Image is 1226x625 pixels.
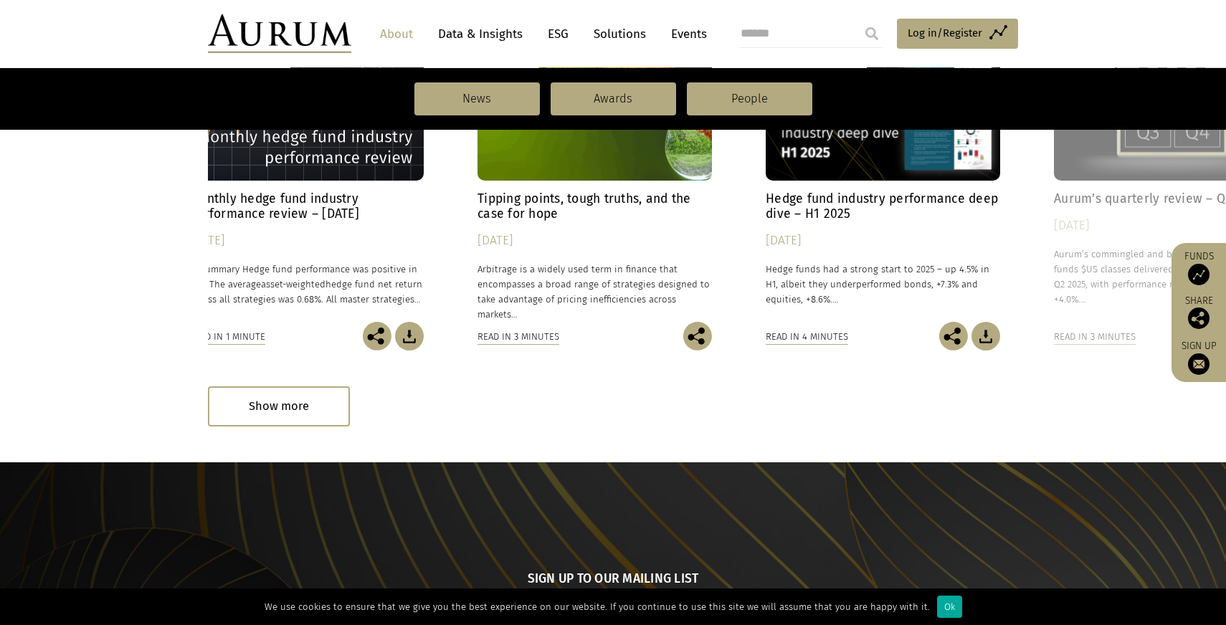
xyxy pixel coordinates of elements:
[189,34,424,322] a: Hedge Fund Data Monthly hedge fund industry performance review – [DATE] [DATE] In summary Hedge f...
[683,322,712,350] img: Share this post
[528,570,699,590] h5: Sign up to our mailing list
[897,19,1018,49] a: Log in/Register
[1188,307,1210,329] img: Share this post
[189,231,424,251] div: [DATE]
[971,322,1000,350] img: Download Article
[937,596,962,618] div: Ok
[766,262,1000,307] p: Hedge funds had a strong start to 2025 – up 4.5% in H1, albeit they underperformed bonds, +7.3% a...
[1188,353,1210,375] img: Sign up to our newsletter
[414,82,540,115] a: News
[1179,296,1219,329] div: Share
[189,262,424,307] p: In summary Hedge fund performance was positive in July. The average hedge fund net return across ...
[766,329,848,345] div: Read in 4 minutes
[939,322,968,350] img: Share this post
[189,329,265,345] div: Read in 1 minute
[395,322,424,350] img: Download Article
[1179,250,1219,285] a: Funds
[1054,329,1136,345] div: Read in 3 minutes
[208,386,350,426] div: Show more
[908,24,982,42] span: Log in/Register
[1179,340,1219,375] a: Sign up
[766,231,1000,251] div: [DATE]
[477,191,712,221] h4: Tipping points, tough truths, and the case for hope
[477,231,712,251] div: [DATE]
[857,19,886,48] input: Submit
[766,191,1000,221] h4: Hedge fund industry performance deep dive – H1 2025
[189,191,424,221] h4: Monthly hedge fund industry performance review – [DATE]
[586,21,653,47] a: Solutions
[477,262,712,323] p: Arbitrage is a widely used term in finance that encompasses a broad range of strategies designed ...
[766,34,1000,322] a: Hedge Fund Data Hedge fund industry performance deep dive – H1 2025 [DATE] Hedge funds had a stro...
[1188,264,1210,285] img: Access Funds
[541,21,576,47] a: ESG
[363,322,391,350] img: Share this post
[261,279,325,290] span: asset-weighted
[373,21,420,47] a: About
[477,34,712,322] a: Insights Tipping points, tough truths, and the case for hope [DATE] Arbitrage is a widely used te...
[687,82,812,115] a: People
[551,82,676,115] a: Awards
[477,329,559,345] div: Read in 3 minutes
[664,21,707,47] a: Events
[431,21,530,47] a: Data & Insights
[208,14,351,53] img: Aurum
